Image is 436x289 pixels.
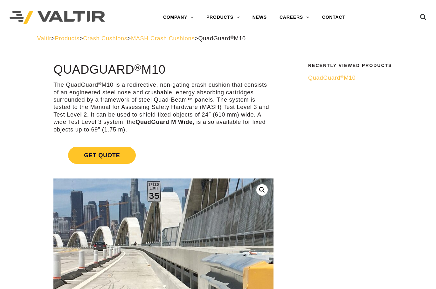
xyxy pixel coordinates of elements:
a: CONTACT [316,11,352,24]
p: The QuadGuard M10 is a redirective, non-gating crash cushion that consists of an engineered steel... [53,81,273,133]
a: Get Quote [53,139,273,171]
a: Valtir [37,35,51,42]
strong: QuadGuard M Wide [135,119,193,125]
sup: ® [134,62,141,72]
sup: ® [340,74,344,79]
a: Crash Cushions [83,35,127,42]
h1: QuadGuard M10 [53,63,273,77]
a: MASH Crash Cushions [131,35,195,42]
a: QuadGuard®M10 [308,74,395,82]
sup: ® [98,81,102,86]
sup: ® [231,35,234,40]
a: NEWS [246,11,273,24]
a: COMPANY [157,11,200,24]
a: PRODUCTS [200,11,246,24]
h2: Recently Viewed Products [308,63,395,68]
a: Products [55,35,80,42]
span: QuadGuard M10 [308,75,356,81]
a: CAREERS [273,11,316,24]
div: > > > > [37,35,399,42]
span: QuadGuard M10 [198,35,246,42]
span: Get Quote [68,147,136,164]
img: Valtir [10,11,105,24]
